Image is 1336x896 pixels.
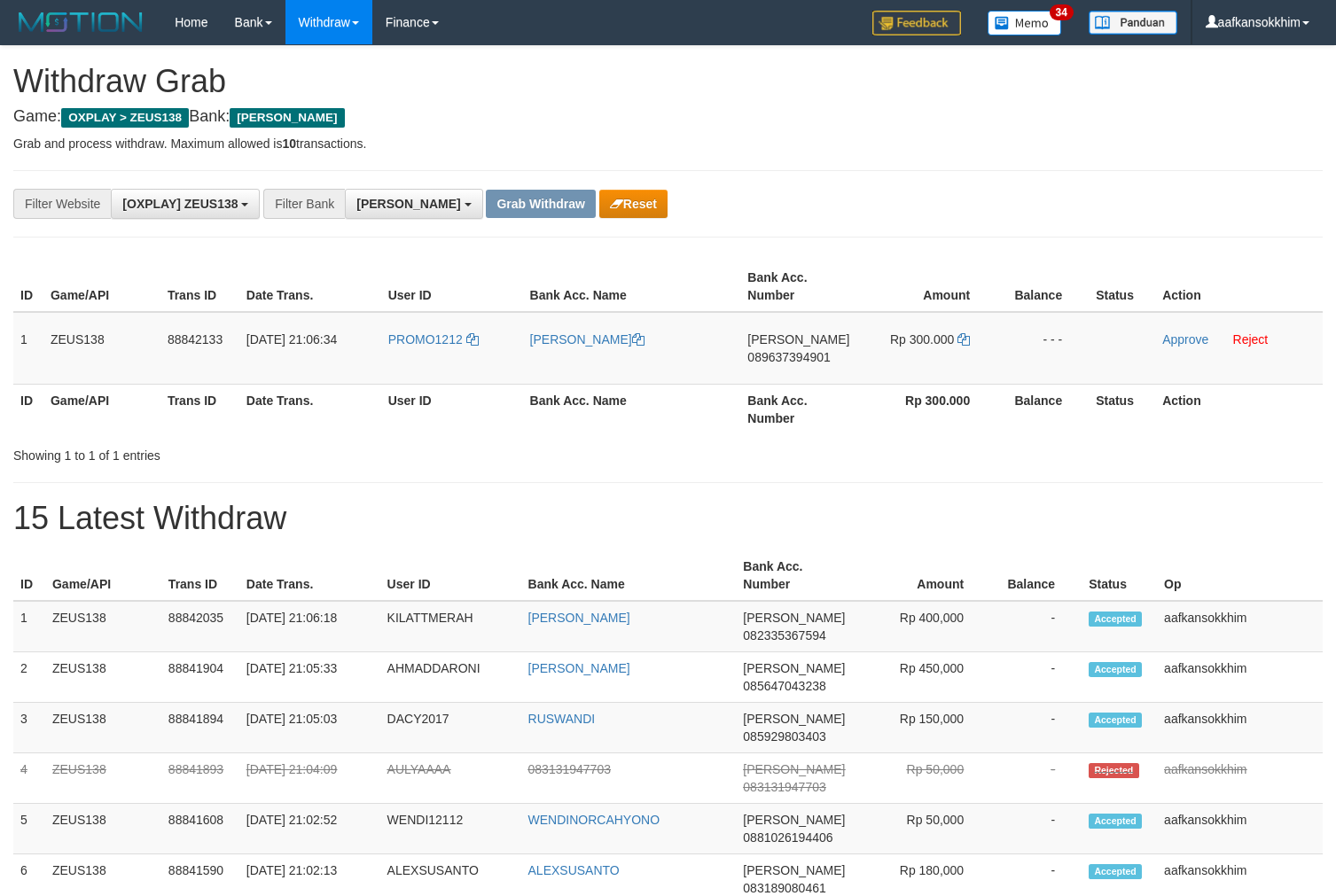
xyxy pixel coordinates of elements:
[43,261,160,312] th: Game/API
[388,332,479,347] a: PROMO1212
[388,332,463,347] span: PROMO1212
[1089,713,1142,728] span: Accepted
[13,804,45,854] td: 5
[743,628,825,643] span: Copy 082335367594 to clipboard
[521,550,737,601] th: Bank Acc. Name
[13,601,45,652] td: 1
[161,804,239,854] td: 88841608
[380,804,521,854] td: WENDI12112
[743,679,825,693] span: Copy 085647043238 to clipboard
[857,261,996,312] th: Amount
[853,601,990,652] td: Rp 400,000
[1089,814,1142,829] span: Accepted
[13,652,45,703] td: 2
[1155,384,1323,434] th: Action
[45,804,161,854] td: ZEUS138
[743,813,845,827] span: [PERSON_NAME]
[743,762,845,776] span: [PERSON_NAME]
[996,312,1089,385] td: - - -
[13,312,43,385] td: 1
[599,190,668,218] button: Reset
[380,652,521,703] td: AHMADDARONI
[239,550,380,601] th: Date Trans.
[230,108,344,128] span: [PERSON_NAME]
[1157,601,1323,652] td: aafkansokkhim
[747,350,830,364] span: Copy 089637394901 to clipboard
[161,550,239,601] th: Trans ID
[988,11,1062,35] img: Button%20Memo.svg
[13,440,543,464] div: Showing 1 to 1 of 1 entries
[1155,261,1323,312] th: Action
[161,703,239,753] td: 88841894
[1089,612,1142,627] span: Accepted
[528,813,660,827] a: WENDINORCAHYONO
[743,661,845,675] span: [PERSON_NAME]
[957,332,970,347] a: Copy 300000 to clipboard
[1157,652,1323,703] td: aafkansokkhim
[853,703,990,753] td: Rp 150,000
[890,332,954,347] span: Rp 300.000
[356,197,460,211] span: [PERSON_NAME]
[239,703,380,753] td: [DATE] 21:05:03
[996,384,1089,434] th: Balance
[13,189,111,219] div: Filter Website
[380,703,521,753] td: DACY2017
[239,261,381,312] th: Date Trans.
[1157,703,1323,753] td: aafkansokkhim
[528,611,630,625] a: [PERSON_NAME]
[872,11,961,35] img: Feedback.jpg
[743,780,825,794] span: Copy 083131947703 to clipboard
[1233,332,1269,347] a: Reject
[282,136,296,151] strong: 10
[857,384,996,434] th: Rp 300.000
[1089,11,1177,35] img: panduan.png
[345,189,482,219] button: [PERSON_NAME]
[1082,550,1157,601] th: Status
[990,703,1082,753] td: -
[1050,4,1074,20] span: 34
[13,64,1323,99] h1: Withdraw Grab
[1089,662,1142,677] span: Accepted
[853,753,990,804] td: Rp 50,000
[161,601,239,652] td: 88842035
[990,550,1082,601] th: Balance
[43,312,160,385] td: ZEUS138
[45,550,161,601] th: Game/API
[853,804,990,854] td: Rp 50,000
[45,753,161,804] td: ZEUS138
[990,804,1082,854] td: -
[743,611,845,625] span: [PERSON_NAME]
[43,384,160,434] th: Game/API
[45,601,161,652] td: ZEUS138
[1157,753,1323,804] td: aafkansokkhim
[246,332,337,347] span: [DATE] 21:06:34
[990,601,1082,652] td: -
[263,189,345,219] div: Filter Bank
[380,753,521,804] td: AULYAAAA
[13,753,45,804] td: 4
[528,762,611,776] a: 083131947703
[1089,864,1142,879] span: Accepted
[13,108,1323,126] h4: Game: Bank:
[1157,804,1323,854] td: aafkansokkhim
[743,881,825,895] span: Copy 083189080461 to clipboard
[853,550,990,601] th: Amount
[743,830,832,845] span: Copy 0881026194406 to clipboard
[168,332,223,347] span: 88842133
[239,384,381,434] th: Date Trans.
[736,550,853,601] th: Bank Acc. Number
[1089,384,1155,434] th: Status
[160,261,239,312] th: Trans ID
[13,9,148,35] img: MOTION_logo.png
[528,712,596,726] a: RUSWANDI
[990,753,1082,804] td: -
[122,197,238,211] span: [OXPLAY] ZEUS138
[1089,763,1138,778] span: Rejected
[853,652,990,703] td: Rp 450,000
[61,108,189,128] span: OXPLAY > ZEUS138
[1157,550,1323,601] th: Op
[380,550,521,601] th: User ID
[1162,332,1208,347] a: Approve
[13,135,1323,152] p: Grab and process withdraw. Maximum allowed is transactions.
[523,261,741,312] th: Bank Acc. Name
